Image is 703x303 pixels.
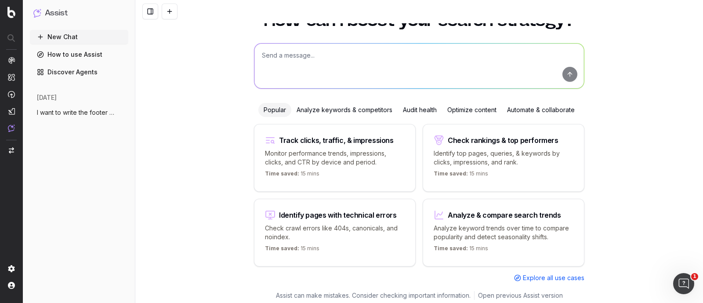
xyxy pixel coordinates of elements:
span: I want to write the footer text. The foo [37,108,114,117]
img: My account [8,282,15,289]
span: [DATE] [37,93,57,102]
p: 15 mins [434,170,488,181]
img: Assist [8,124,15,132]
p: 15 mins [434,245,488,256]
img: Switch project [9,147,14,153]
span: Time saved: [265,245,299,252]
p: Assist can make mistakes. Consider checking important information. [276,291,471,300]
button: I want to write the footer text. The foo [30,106,128,120]
img: Assist [33,9,41,17]
a: Open previous Assist version [478,291,563,300]
button: Assist [33,7,125,19]
img: Studio [8,108,15,115]
p: 15 mins [265,245,319,256]
div: Track clicks, traffic, & impressions [279,137,394,144]
div: Audit health [398,103,442,117]
p: 15 mins [265,170,319,181]
div: Automate & collaborate [502,103,580,117]
div: Analyze keywords & competitors [291,103,398,117]
span: Time saved: [265,170,299,177]
p: Check crawl errors like 404s, canonicals, and noindex. [265,224,405,241]
img: Intelligence [8,73,15,81]
img: Activation [8,91,15,98]
img: Botify logo [7,7,15,18]
a: Explore all use cases [514,274,584,282]
span: Time saved: [434,170,468,177]
div: Identify pages with technical errors [279,212,397,219]
div: Analyze & compare search trends [448,212,561,219]
p: Monitor performance trends, impressions, clicks, and CTR by device and period. [265,149,405,167]
a: Discover Agents [30,65,128,79]
img: Setting [8,265,15,272]
div: Optimize content [442,103,502,117]
button: New Chat [30,30,128,44]
iframe: Intercom live chat [673,273,694,294]
span: Explore all use cases [523,274,584,282]
h1: Assist [45,7,68,19]
div: Check rankings & top performers [448,137,558,144]
p: Identify top pages, queries, & keywords by clicks, impressions, and rank. [434,149,573,167]
p: Analyze keyword trends over time to compare popularity and detect seasonality shifts. [434,224,573,241]
span: 1 [691,273,698,280]
a: How to use Assist [30,47,128,62]
img: Analytics [8,57,15,64]
div: Popular [258,103,291,117]
span: Time saved: [434,245,468,252]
